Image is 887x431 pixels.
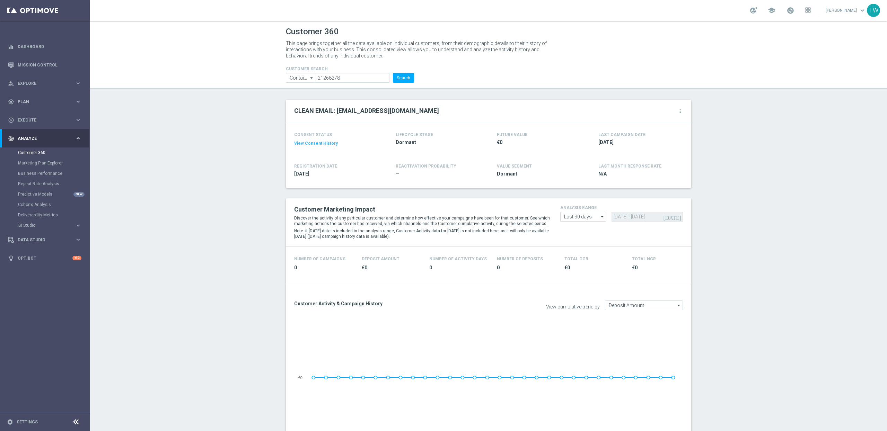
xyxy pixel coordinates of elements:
p: Note: if [DATE] date is included in the analysis range, Customer Activity data for [DATE] is not ... [294,228,550,239]
h2: CLEAN EMAIL: [EMAIL_ADDRESS][DOMAIN_NAME] [294,107,439,115]
h4: LAST CAMPAIGN DATE [598,132,646,137]
span: 0 [497,264,556,271]
button: person_search Explore keyboard_arrow_right [8,81,82,86]
h3: Customer Activity & Campaign History [294,300,483,307]
a: Customer 360 [18,150,72,155]
div: Explore [8,80,75,87]
div: NEW [73,192,85,197]
a: Cohorts Analysis [18,202,72,207]
a: Deliverability Metrics [18,212,72,218]
a: Settings [17,420,38,424]
span: LAST MONTH RESPONSE RATE [598,164,661,169]
span: Dormant [396,139,477,146]
i: keyboard_arrow_right [75,135,81,142]
span: Analyze [18,136,75,141]
button: track_changes Analyze keyboard_arrow_right [8,136,82,141]
text: €0 [298,376,302,380]
h4: analysis range [560,205,683,210]
span: Plan [18,100,75,104]
p: Discover the activity of any particular customer and determine how effective your campaigns have ... [294,215,550,226]
a: Repeat Rate Analysis [18,181,72,187]
button: play_circle_outline Execute keyboard_arrow_right [8,117,82,123]
i: arrow_drop_down [676,301,683,310]
button: Mission Control [8,62,82,68]
div: Business Performance [18,168,89,179]
div: Data Studio [8,237,75,243]
span: — [396,171,477,177]
button: Data Studio keyboard_arrow_right [8,237,82,243]
a: Optibot [18,249,72,267]
span: Dormant [497,171,578,177]
button: equalizer Dashboard [8,44,82,50]
span: 2025-03-10 [294,171,375,177]
i: track_changes [8,135,14,142]
input: Enter CID, Email, name or phone [316,73,389,83]
span: €0 [362,264,421,271]
h1: Customer 360 [286,27,691,37]
h2: Customer Marketing Impact [294,205,550,214]
i: play_circle_outline [8,117,14,123]
div: Cohorts Analysis [18,199,89,210]
div: Analyze [8,135,75,142]
i: lightbulb [8,255,14,261]
button: BI Studio keyboard_arrow_right [18,223,82,228]
span: €0 [564,264,624,271]
a: Predictive Models [18,191,72,197]
i: settings [7,419,13,425]
h4: Number of Deposits [497,257,543,261]
span: €0 [497,139,578,146]
p: This page brings together all the data available on individual customers, from their demographic ... [286,40,553,59]
i: keyboard_arrow_right [75,236,81,243]
span: keyboard_arrow_down [859,7,866,14]
div: Optibot [8,249,81,267]
a: [PERSON_NAME]keyboard_arrow_down [825,5,867,16]
i: keyboard_arrow_right [75,222,81,229]
a: Dashboard [18,37,81,56]
div: Customer 360 [18,147,89,158]
label: View cumulative trend by [546,304,600,310]
i: arrow_drop_down [599,212,606,221]
span: N/A [598,171,679,177]
div: Mission Control [8,56,81,74]
div: BI Studio [18,223,75,227]
i: keyboard_arrow_right [75,98,81,105]
i: person_search [8,80,14,87]
i: gps_fixed [8,99,14,105]
input: analysis range [560,212,606,222]
i: arrow_drop_down [308,73,315,82]
h4: VALUE SEGMENT [497,164,532,169]
h4: Total GGR [564,257,588,261]
div: Dashboard [8,37,81,56]
div: BI Studio [18,220,89,231]
i: keyboard_arrow_right [75,117,81,123]
h4: LIFECYCLE STAGE [396,132,433,137]
span: 2025-06-10 [598,139,679,146]
span: €0 [632,264,691,271]
h4: Deposit Amount [362,257,399,261]
div: Plan [8,99,75,105]
div: TW [867,4,880,17]
i: keyboard_arrow_right [75,80,81,87]
span: BI Studio [18,223,68,227]
h4: Total NGR [632,257,656,261]
input: Contains [286,73,316,83]
a: Mission Control [18,56,81,74]
span: 0 [429,264,489,271]
i: equalizer [8,44,14,50]
a: Business Performance [18,171,72,176]
button: View Consent History [294,141,338,146]
div: lightbulb Optibot +10 [8,255,82,261]
button: gps_fixed Plan keyboard_arrow_right [8,99,82,105]
h4: REGISTRATION DATE [294,164,337,169]
div: Deliverability Metrics [18,210,89,220]
h4: CONSENT STATUS [294,132,375,137]
span: 0 [294,264,353,271]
